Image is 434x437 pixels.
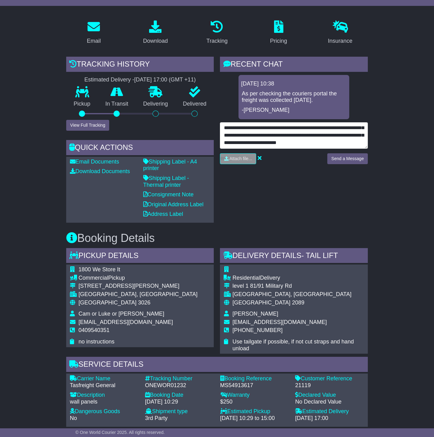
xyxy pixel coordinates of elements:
div: ONEWOR01232 [145,382,214,389]
span: 2089 [292,299,304,306]
p: -[PERSON_NAME] [242,107,346,114]
div: $250 [220,399,289,405]
span: © One World Courier 2025. All rights reserved. [75,430,165,435]
a: Shipping Label - Thermal printer [143,175,189,188]
button: View Full Tracking [66,120,109,131]
a: Tracking [202,18,231,47]
a: Pricing [266,18,291,47]
div: Warranty [220,392,289,399]
p: Pickup [66,101,98,107]
div: Tasfreight General [70,382,139,389]
div: [DATE] 10:38 [241,81,347,87]
span: Use tailgate if possible, if not cut straps and hand unload [232,339,354,352]
a: Download [139,18,172,47]
div: wall panels [70,399,139,405]
button: Send a Message [327,153,368,164]
span: 1800 We Store It [79,266,120,273]
div: No Declared Value [295,399,364,405]
div: Pricing [270,37,287,45]
div: [DATE] 17:00 (GMT +11) [134,76,196,83]
a: Insurance [324,18,356,47]
span: 3rd Party [145,415,168,421]
div: Declared Value [295,392,364,399]
div: Delivery Details [220,248,368,265]
div: [DATE] 10:29 [145,399,214,405]
div: Estimated Delivery - [66,76,214,83]
div: Service Details [66,357,368,374]
p: In Transit [98,101,135,107]
p: Delivering [136,101,175,107]
div: level 1 81/91 Military Rd [232,283,364,290]
div: Booking Date [145,392,214,399]
span: - Tail Lift [301,251,338,260]
div: Email [87,37,101,45]
span: [PERSON_NAME] [232,311,278,317]
div: [GEOGRAPHIC_DATA], [GEOGRAPHIC_DATA] [232,291,364,298]
span: Residential [232,275,260,281]
div: Delivery [232,275,364,282]
span: Cam or Luke or [PERSON_NAME] [79,311,164,317]
div: Shipment type [145,408,214,415]
div: [DATE] 17:00 [295,415,364,422]
div: 21119 [295,382,364,389]
div: Tracking [206,37,227,45]
a: Shipping Label - A4 printer [143,159,197,172]
div: [DATE] 10:29 to 15:00 [220,415,289,422]
p: As per checking the couriers portal the freight was collected [DATE]. [242,90,346,104]
div: Tracking history [66,57,214,73]
span: 3026 [138,299,150,306]
div: [STREET_ADDRESS][PERSON_NAME] [79,283,198,290]
a: Original Address Label [143,201,204,208]
div: Booking Reference [220,375,289,382]
span: no instructions [79,339,114,345]
div: Description [70,392,139,399]
p: Delivered [175,101,214,107]
div: Dangerous Goods [70,408,139,415]
span: No [70,415,77,421]
div: Download [143,37,168,45]
a: Consignment Note [143,191,194,198]
span: [EMAIL_ADDRESS][DOMAIN_NAME] [232,319,327,325]
div: Insurance [328,37,352,45]
div: RECENT CHAT [220,57,368,73]
span: [GEOGRAPHIC_DATA] [79,299,136,306]
span: [PHONE_NUMBER] [232,327,282,333]
span: Commercial [79,275,108,281]
a: Download Documents [70,168,130,174]
div: Estimated Pickup [220,408,289,415]
div: Estimated Delivery [295,408,364,415]
a: Address Label [143,211,183,217]
div: [GEOGRAPHIC_DATA], [GEOGRAPHIC_DATA] [79,291,198,298]
div: Carrier Name [70,375,139,382]
span: 0409540351 [79,327,110,333]
h3: Booking Details [66,232,368,244]
div: Customer Reference [295,375,364,382]
div: MS54913617 [220,382,289,389]
div: Quick Actions [66,140,214,157]
a: Email Documents [70,159,119,165]
div: Pickup Details [66,248,214,265]
span: [EMAIL_ADDRESS][DOMAIN_NAME] [79,319,173,325]
a: Email [83,18,105,47]
div: Pickup [79,275,198,282]
div: Tracking Number [145,375,214,382]
span: [GEOGRAPHIC_DATA] [232,299,290,306]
